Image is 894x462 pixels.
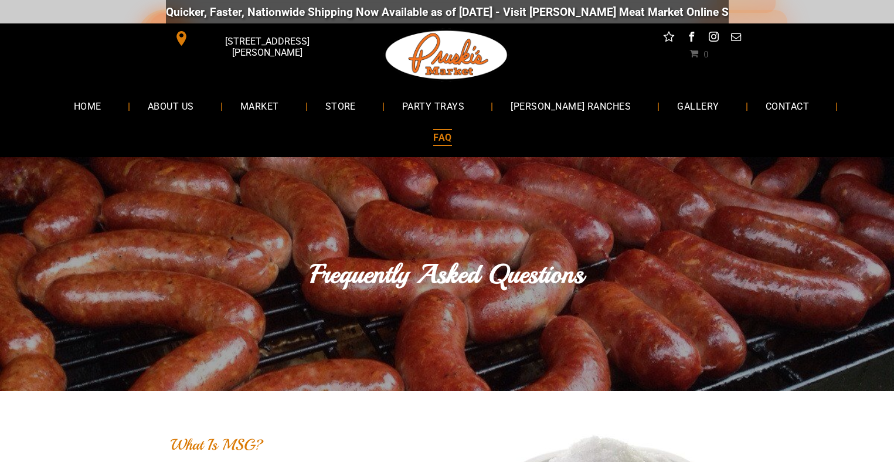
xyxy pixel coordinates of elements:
[130,90,212,121] a: ABOUT US
[383,23,510,87] img: Pruski-s+Market+HQ+Logo2-1920w.png
[661,29,677,47] a: Social network
[660,90,736,121] a: GALLERY
[223,90,297,121] a: MARKET
[171,435,263,454] font: What Is MSG?
[166,29,345,47] a: [STREET_ADDRESS][PERSON_NAME]
[310,257,584,291] font: Frequently Asked Questions
[748,90,827,121] a: CONTACT
[308,90,373,121] a: STORE
[416,122,469,153] a: FAQ
[728,29,743,47] a: email
[703,49,708,58] span: 0
[684,29,699,47] a: facebook
[191,30,342,64] span: [STREET_ADDRESS][PERSON_NAME]
[56,90,119,121] a: HOME
[706,29,721,47] a: instagram
[493,90,648,121] a: [PERSON_NAME] RANCHES
[385,90,482,121] a: PARTY TRAYS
